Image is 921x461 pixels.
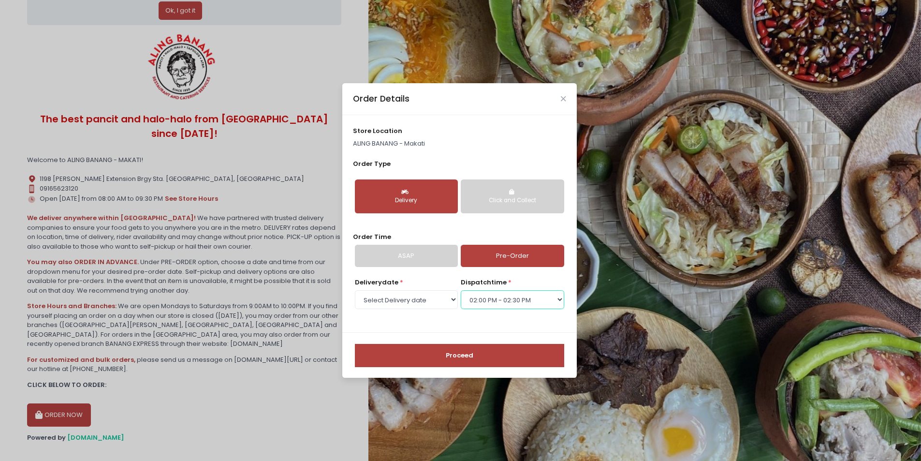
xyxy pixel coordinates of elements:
div: Delivery [362,196,451,205]
a: Pre-Order [461,245,564,267]
button: Close [561,96,566,101]
div: Order Details [353,92,409,105]
span: store location [353,126,402,135]
button: Proceed [355,344,564,367]
p: ALING BANANG - Makati [353,139,566,149]
button: Delivery [355,179,458,213]
button: Click and Collect [461,179,564,213]
a: ASAP [355,245,458,267]
span: Order Time [353,232,391,241]
div: Click and Collect [468,196,557,205]
span: Delivery date [355,278,398,287]
span: Order Type [353,159,391,168]
span: dispatch time [461,278,507,287]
